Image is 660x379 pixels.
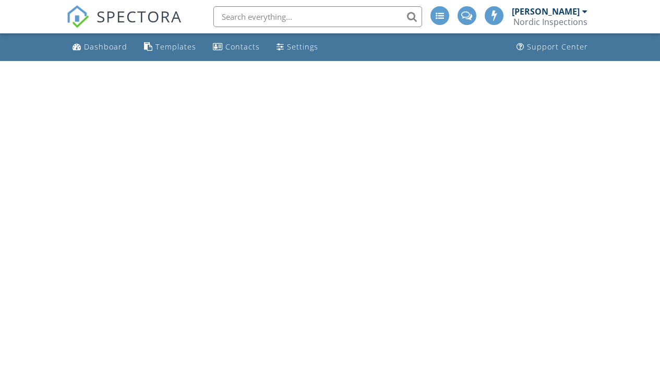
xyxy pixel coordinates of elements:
[513,17,587,27] div: Nordic Inspections
[213,6,422,27] input: Search everything...
[84,42,127,52] div: Dashboard
[272,38,322,57] a: Settings
[287,42,318,52] div: Settings
[512,38,592,57] a: Support Center
[68,38,131,57] a: Dashboard
[140,38,200,57] a: Templates
[66,14,182,36] a: SPECTORA
[527,42,588,52] div: Support Center
[225,42,260,52] div: Contacts
[209,38,264,57] a: Contacts
[66,5,89,28] img: The Best Home Inspection Software - Spectora
[155,42,196,52] div: Templates
[512,6,580,17] div: [PERSON_NAME]
[97,5,182,27] span: SPECTORA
